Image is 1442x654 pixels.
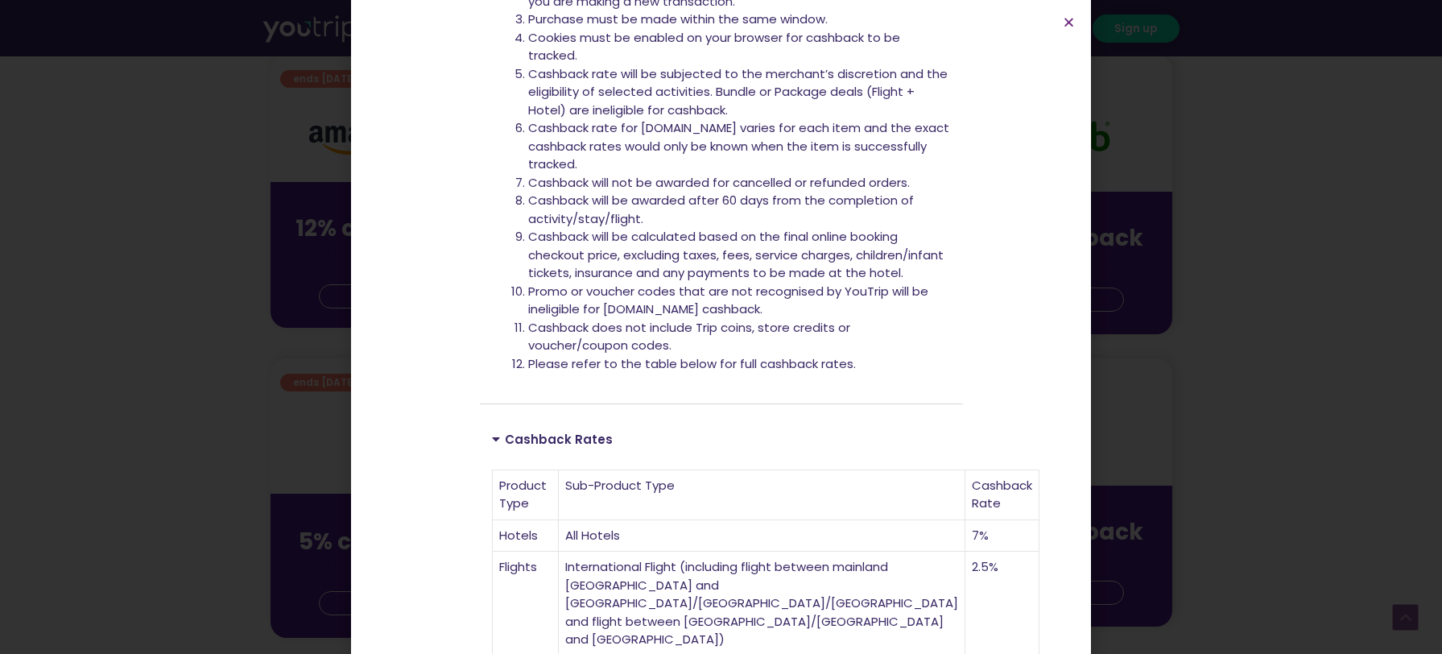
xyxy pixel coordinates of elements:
li: Cashback will be awarded after 60 days from the completion of activity/stay/flight. [528,192,951,228]
td: Product Type [493,470,559,520]
td: All Hotels [559,520,965,553]
li: Cashback will be calculated based on the final online booking checkout price, excluding taxes, fe... [528,228,951,283]
li: Cookies must be enabled on your browser for cashback to be tracked. [528,29,951,65]
td: Sub-Product Type [559,470,965,520]
td: Cashback Rate [965,470,1039,520]
a: Cashback Rates [505,431,613,448]
a: Close [1063,16,1075,28]
div: Cashback Rates [480,420,963,457]
td: 7% [965,520,1039,553]
li: Purchase must be made within the same window. [528,10,951,29]
li: Cashback does not include Trip coins, store credits or voucher/coupon codes. [528,319,951,355]
li: Cashback rate for [DOMAIN_NAME] varies for each item and the exact cashback rates would only be k... [528,119,951,174]
li: Promo or voucher codes that are not recognised by YouTrip will be ineligible for [DOMAIN_NAME] ca... [528,283,951,319]
td: Hotels [493,520,559,553]
li: Please refer to the table below for full cashback rates. [528,355,951,374]
li: Cashback rate will be subjected to the merchant’s discretion and the eligibility of selected acti... [528,65,951,120]
li: Cashback will not be awarded for cancelled or refunded orders. [528,174,951,192]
